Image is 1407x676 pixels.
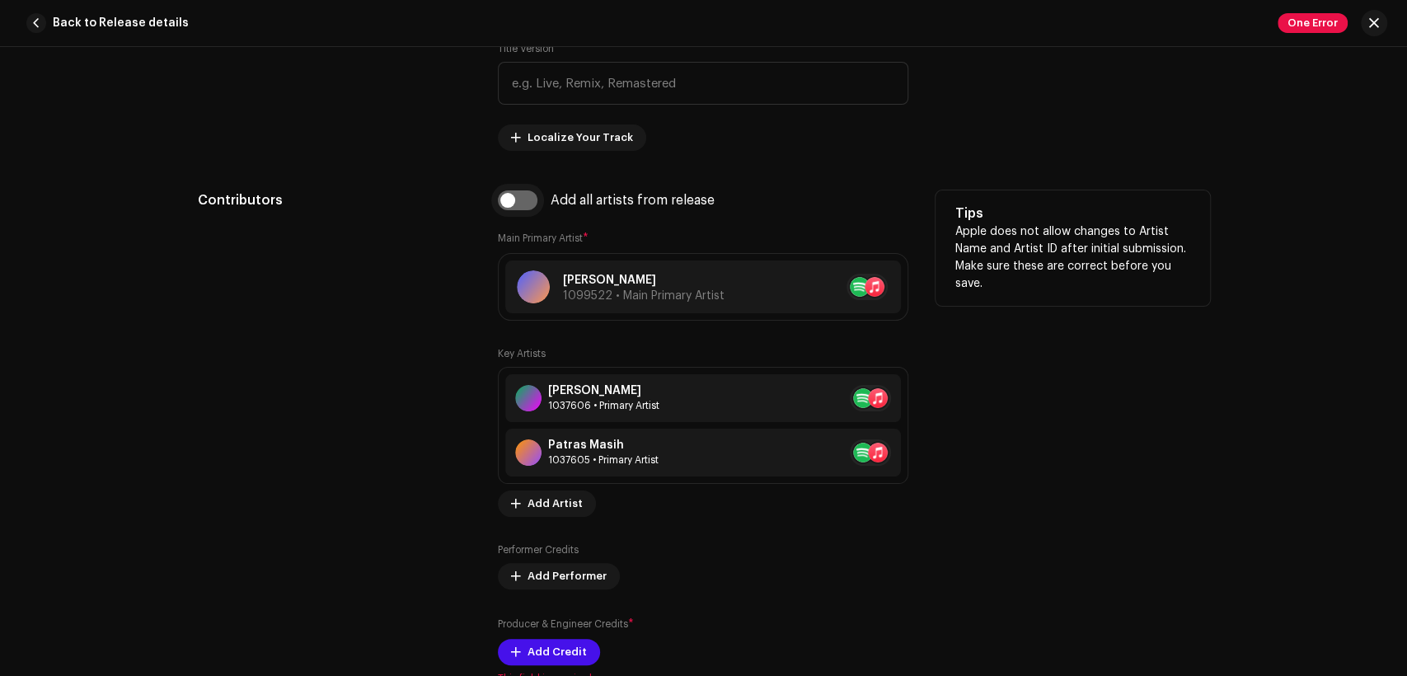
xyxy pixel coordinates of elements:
[548,439,659,452] div: Patras Masih
[548,384,659,397] div: [PERSON_NAME]
[548,453,659,467] div: Primary Artist
[498,491,596,517] button: Add Artist
[528,121,633,154] span: Localize Your Track
[955,223,1190,293] p: Apple does not allow changes to Artist Name and Artist ID after initial submission. Make sure the...
[498,233,583,243] small: Main Primary Artist
[498,619,628,629] small: Producer & Engineer Credits
[528,560,607,593] span: Add Performer
[551,194,715,207] div: Add all artists from release
[955,204,1190,223] h5: Tips
[548,399,659,412] div: Primary Artist
[498,124,646,151] button: Localize Your Track
[498,563,620,589] button: Add Performer
[528,487,583,520] span: Add Artist
[498,347,546,360] label: Key Artists
[563,272,725,289] p: [PERSON_NAME]
[498,62,908,105] input: e.g. Live, Remix, Remastered
[498,42,554,55] label: Title Version
[528,636,587,669] span: Add Credit
[498,639,600,665] button: Add Credit
[563,290,725,302] span: 1099522 • Main Primary Artist
[198,190,472,210] h5: Contributors
[498,543,579,556] label: Performer Credits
